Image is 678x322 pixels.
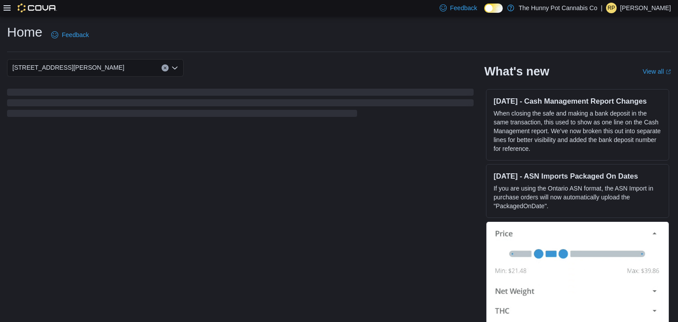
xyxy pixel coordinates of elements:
[493,109,662,153] p: When closing the safe and making a bank deposit in the same transaction, this used to show as one...
[7,90,474,119] span: Loading
[519,3,597,13] p: The Hunny Pot Cannabis Co
[608,3,615,13] span: RP
[643,68,671,75] a: View allExternal link
[12,62,124,73] span: [STREET_ADDRESS][PERSON_NAME]
[601,3,603,13] p: |
[620,3,671,13] p: [PERSON_NAME]
[484,64,549,79] h2: What's new
[18,4,57,12] img: Cova
[450,4,477,12] span: Feedback
[666,69,671,75] svg: External link
[171,64,178,71] button: Open list of options
[7,23,42,41] h1: Home
[48,26,92,44] a: Feedback
[493,172,662,180] h3: [DATE] - ASN Imports Packaged On Dates
[493,184,662,210] p: If you are using the Ontario ASN format, the ASN Import in purchase orders will now automatically...
[162,64,169,71] button: Clear input
[493,97,662,105] h3: [DATE] - Cash Management Report Changes
[62,30,89,39] span: Feedback
[484,4,503,13] input: Dark Mode
[606,3,617,13] div: Ricardo Peguero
